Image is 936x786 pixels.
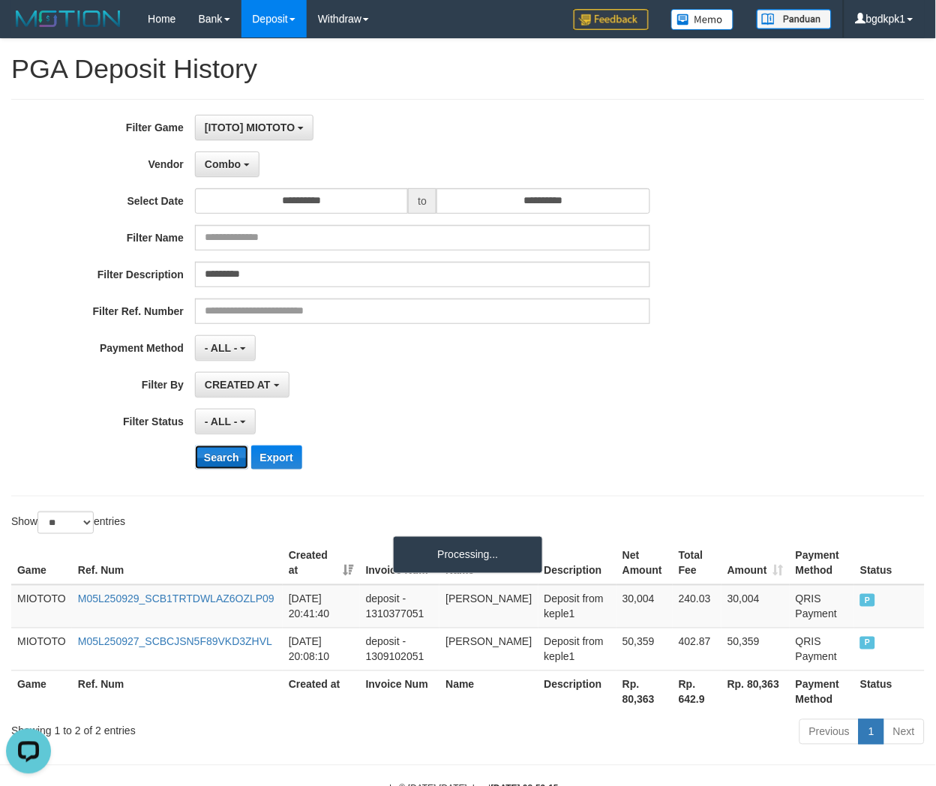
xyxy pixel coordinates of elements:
[11,585,72,628] td: MIOTOTO
[538,542,617,585] th: Description
[616,670,673,713] th: Rp. 80,363
[616,628,673,670] td: 50,359
[360,670,440,713] th: Invoice Num
[799,719,859,745] a: Previous
[11,7,125,30] img: MOTION_logo.png
[673,585,721,628] td: 240.03
[671,9,734,30] img: Button%20Memo.svg
[790,585,854,628] td: QRIS Payment
[251,445,302,469] button: Export
[360,628,440,670] td: deposit - 1309102051
[757,9,832,29] img: panduan.png
[6,6,51,51] button: Open LiveChat chat widget
[78,593,274,605] a: M05L250929_SCB1TRTDWLAZ6OZLP09
[721,585,790,628] td: 30,004
[360,542,440,585] th: Invoice Num
[283,670,360,713] th: Created at
[205,415,238,427] span: - ALL -
[860,637,875,649] span: PAID
[439,670,538,713] th: Name
[283,542,360,585] th: Created at: activate to sort column ascending
[72,542,283,585] th: Ref. Num
[673,628,721,670] td: 402.87
[11,670,72,713] th: Game
[721,542,790,585] th: Amount: activate to sort column ascending
[195,372,289,397] button: CREATED AT
[538,670,617,713] th: Description
[195,445,248,469] button: Search
[538,585,617,628] td: Deposit from keple1
[360,585,440,628] td: deposit - 1310377051
[616,585,673,628] td: 30,004
[538,628,617,670] td: Deposit from keple1
[790,542,854,585] th: Payment Method
[11,54,925,84] h1: PGA Deposit History
[283,628,360,670] td: [DATE] 20:08:10
[11,718,379,739] div: Showing 1 to 2 of 2 entries
[11,511,125,534] label: Show entries
[393,536,543,574] div: Processing...
[37,511,94,534] select: Showentries
[574,9,649,30] img: Feedback.jpg
[883,719,925,745] a: Next
[195,335,256,361] button: - ALL -
[673,670,721,713] th: Rp. 642.9
[205,121,295,133] span: [ITOTO] MIOTOTO
[195,409,256,434] button: - ALL -
[439,585,538,628] td: [PERSON_NAME]
[408,188,436,214] span: to
[11,542,72,585] th: Game
[72,670,283,713] th: Ref. Num
[854,670,925,713] th: Status
[205,342,238,354] span: - ALL -
[439,628,538,670] td: [PERSON_NAME]
[721,670,790,713] th: Rp. 80,363
[283,585,360,628] td: [DATE] 20:41:40
[790,670,854,713] th: Payment Method
[790,628,854,670] td: QRIS Payment
[78,636,272,648] a: M05L250927_SCBCJSN5F89VKD3ZHVL
[195,115,313,140] button: [ITOTO] MIOTOTO
[721,628,790,670] td: 50,359
[195,151,259,177] button: Combo
[673,542,721,585] th: Total Fee
[205,158,241,170] span: Combo
[859,719,884,745] a: 1
[11,628,72,670] td: MIOTOTO
[860,594,875,607] span: PAID
[616,542,673,585] th: Net Amount
[854,542,925,585] th: Status
[205,379,271,391] span: CREATED AT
